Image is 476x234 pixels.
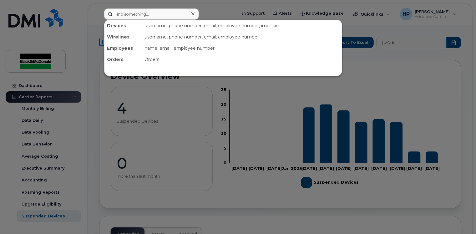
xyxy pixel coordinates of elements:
[104,31,142,43] div: Wirelines
[142,43,342,54] div: name, email, employee number
[142,20,342,31] div: username, phone number, email, employee number, imei, sim
[104,54,142,65] div: Orders
[142,54,342,65] div: Orders
[104,43,142,54] div: Employees
[142,31,342,43] div: username, phone number, email, employee number
[104,20,142,31] div: Devices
